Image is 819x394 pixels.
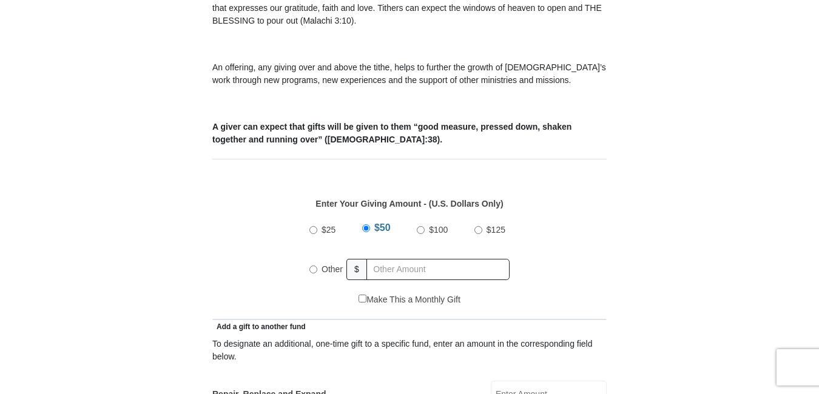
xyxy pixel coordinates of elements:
span: Other [322,264,343,274]
b: A giver can expect that gifts will be given to them “good measure, pressed down, shaken together ... [212,122,571,144]
p: An offering, any giving over and above the tithe, helps to further the growth of [DEMOGRAPHIC_DAT... [212,61,607,87]
input: Other Amount [366,259,510,280]
strong: Enter Your Giving Amount - (U.S. Dollars Only) [315,199,503,209]
span: $50 [374,222,391,233]
span: $100 [429,225,448,235]
span: $25 [322,225,335,235]
label: Make This a Monthly Gift [359,293,460,306]
input: Make This a Monthly Gift [359,295,366,302]
span: Add a gift to another fund [212,322,306,331]
span: $ [346,259,367,280]
div: To designate an additional, one-time gift to a specific fund, enter an amount in the correspondin... [212,338,607,363]
span: $125 [487,225,505,235]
